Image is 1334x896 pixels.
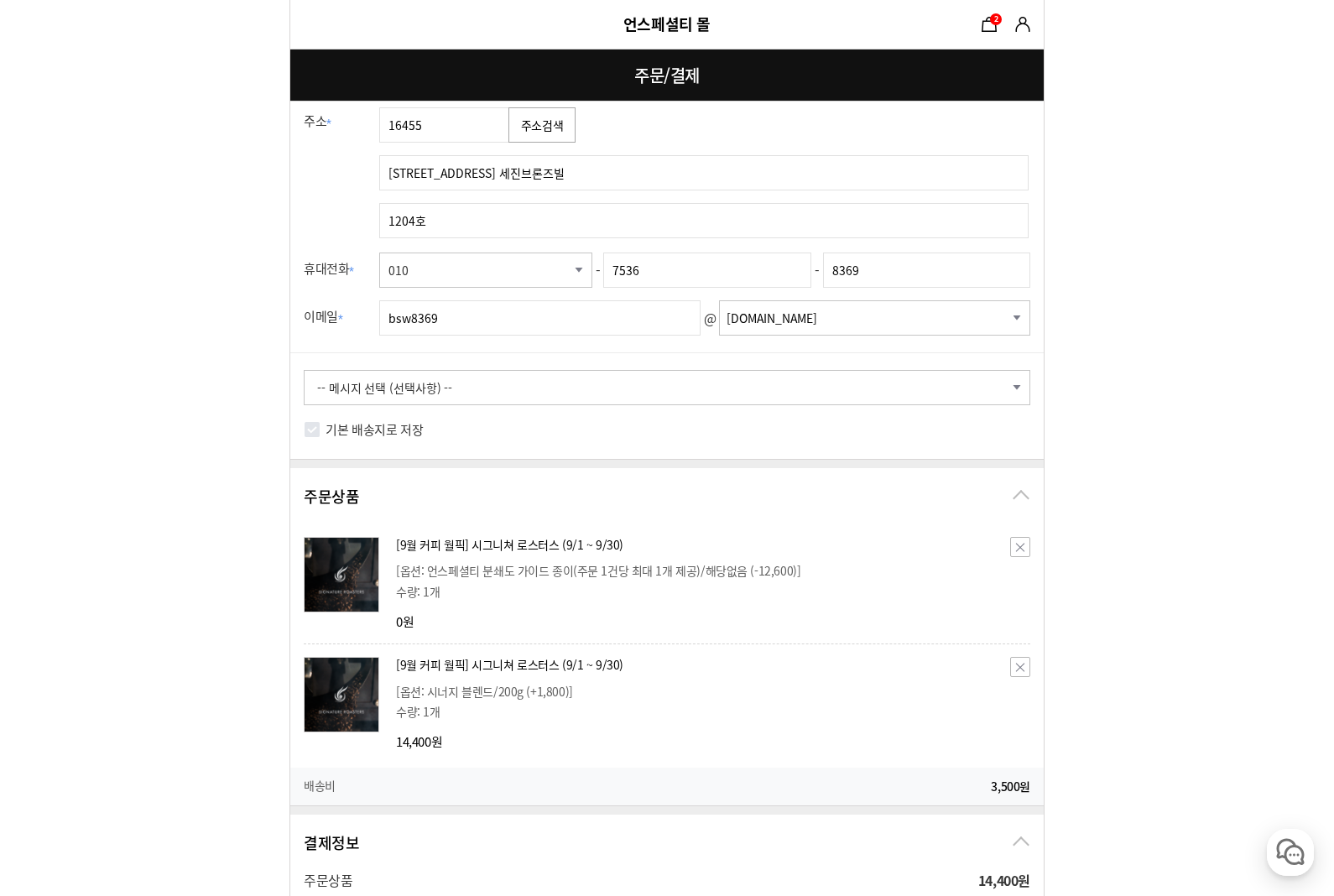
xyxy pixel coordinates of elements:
[978,870,1030,890] span: 14,400
[304,831,359,854] h2: 결제정보
[977,12,1002,37] a: 장바구니2
[1010,537,1030,557] button: 삭제
[396,561,1007,580] li: 옵션
[396,535,1007,554] strong: 상품명
[396,682,1007,701] p: [옵션: 시너지 블렌드/200g (+1,800)]
[304,777,336,795] h3: 배송비
[5,532,111,574] a: 홈
[396,655,1007,674] strong: 상품명
[396,536,623,553] a: [9월 커피 월픽] 시그니쳐 로스터스 (9/1 ~ 9/30)
[623,13,711,35] a: 언스페셜티 몰
[991,778,1019,794] span: 3,500
[259,557,279,570] span: 설정
[396,702,1007,721] li: 수량: 1개
[304,485,359,508] h2: 주문상품
[396,561,1007,580] p: [옵션: 언스페셜티 분쇄도 가이드 종이(주문 1건당 최대 1개 제공)/해당없음 (-12,600)]
[991,777,1030,795] span: 원
[111,532,216,574] a: 대화
[53,557,63,570] span: 홈
[1018,870,1030,890] span: 원
[396,732,442,751] span: 14,400원
[508,107,576,143] button: 주소검색
[290,98,376,246] th: 주소
[338,315,343,320] span: 필수
[379,155,1029,190] input: 기본주소
[290,294,376,341] th: 이메일
[326,418,423,442] label: 기본 배송지로 저장
[349,267,354,272] span: 필수
[304,871,434,893] th: 주문상품
[379,107,513,143] input: 우편번호
[216,532,322,574] a: 설정
[994,13,998,24] span: 2
[379,203,1029,238] input: 나머지 주소(선택 입력 가능)
[379,253,1030,288] div: - -
[1010,657,1030,677] button: 삭제
[290,49,1044,102] h1: 주문/결제
[396,656,623,673] a: [9월 커피 월픽] 시그니쳐 로스터스 (9/1 ~ 9/30)
[326,119,331,124] span: 필수
[154,558,174,571] span: 대화
[396,682,1007,701] li: 옵션
[726,301,1014,335] input: 직접입력
[1010,12,1035,37] a: 마이쇼핑
[290,246,376,294] th: 휴대전화
[396,582,1007,601] li: 수량: 1개
[379,300,1030,336] div: @
[396,612,414,631] span: 0원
